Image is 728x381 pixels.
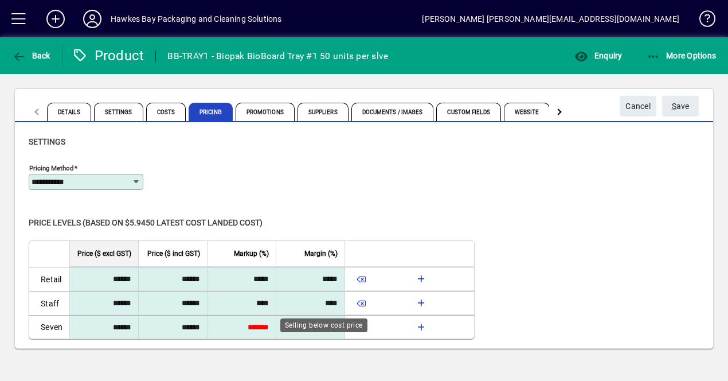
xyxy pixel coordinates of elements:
span: Back [12,51,50,60]
span: Settings [29,137,65,146]
td: Seven [29,315,69,339]
span: Price levels (based on $5.9450 Latest cost landed cost) [29,218,263,227]
span: Margin (%) [304,247,338,260]
button: Save [662,96,699,116]
button: More Options [644,45,719,66]
button: Enquiry [572,45,625,66]
span: ave [672,97,690,116]
mat-label: Pricing method [29,164,74,172]
span: Pricing [189,103,233,121]
td: Staff [29,291,69,315]
span: Suppliers [298,103,349,121]
span: Documents / Images [351,103,434,121]
span: Details [47,103,91,121]
span: Enquiry [574,51,622,60]
span: Price ($ incl GST) [147,247,200,260]
div: Product [72,46,144,65]
div: BB-TRAY1 - Biopak BioBoard Tray #1 50 units per slve [167,47,388,65]
span: Website [504,103,550,121]
button: Profile [74,9,111,29]
span: More Options [647,51,717,60]
div: Hawkes Bay Packaging and Cleaning Solutions [111,10,282,28]
div: Selling below cost price [280,318,367,332]
button: Add [37,9,74,29]
div: [PERSON_NAME] [PERSON_NAME][EMAIL_ADDRESS][DOMAIN_NAME] [422,10,679,28]
span: Settings [94,103,143,121]
button: Back [9,45,53,66]
span: Custom Fields [436,103,500,121]
span: Cancel [625,97,651,116]
button: Cancel [620,96,656,116]
span: Costs [146,103,186,121]
td: Retail [29,267,69,291]
span: S [672,102,676,111]
span: Markup (%) [234,247,269,260]
a: Knowledge Base [691,2,714,40]
span: Price ($ excl GST) [77,247,131,260]
span: Promotions [236,103,295,121]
